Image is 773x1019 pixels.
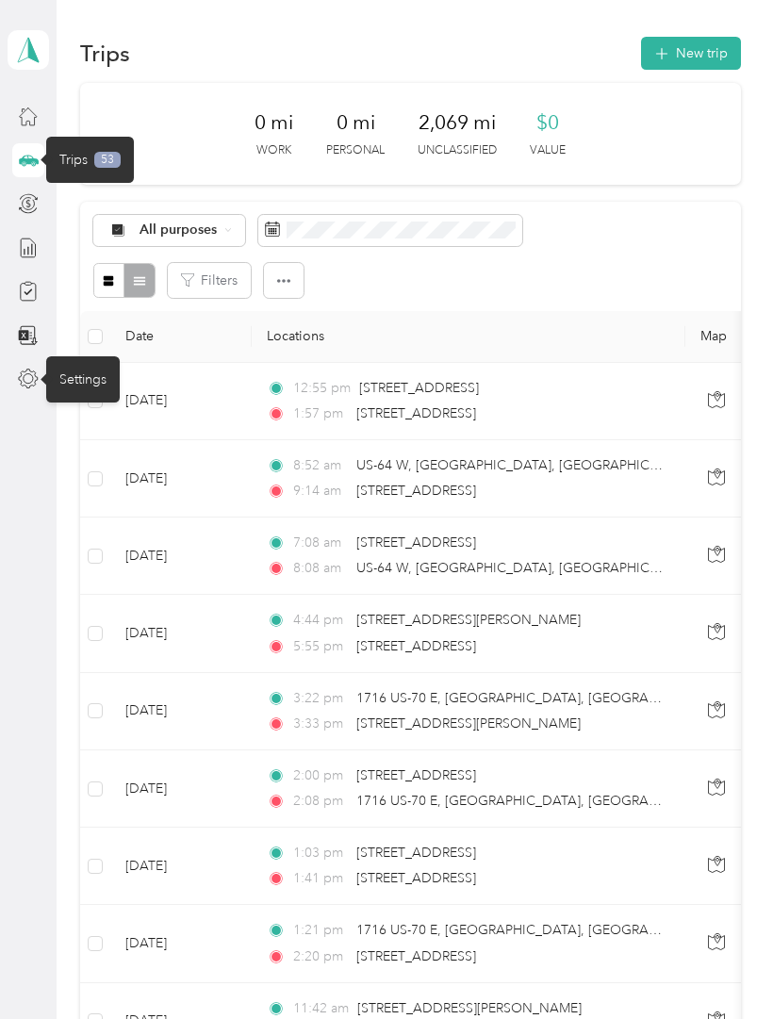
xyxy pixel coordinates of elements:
span: [STREET_ADDRESS] [356,638,476,654]
span: US-64 W, [GEOGRAPHIC_DATA], [GEOGRAPHIC_DATA] [356,457,695,473]
span: [STREET_ADDRESS] [356,845,476,861]
h1: Trips [80,43,130,63]
span: US-64 W, [GEOGRAPHIC_DATA], [GEOGRAPHIC_DATA] [356,560,695,576]
span: 11:42 am [293,998,349,1019]
span: 8:08 am [293,558,347,579]
th: Map [685,311,751,363]
span: Trips [59,150,88,170]
td: [DATE] [110,595,252,672]
span: 2:20 pm [293,946,347,967]
p: Value [530,142,566,159]
span: 8:52 am [293,455,347,476]
div: Settings [46,356,120,403]
span: [STREET_ADDRESS][PERSON_NAME] [356,715,581,731]
span: 9:14 am [293,481,347,501]
span: [STREET_ADDRESS] [356,870,476,886]
span: [STREET_ADDRESS] [356,483,476,499]
span: 1716 US-70 E, [GEOGRAPHIC_DATA], [GEOGRAPHIC_DATA] [356,793,724,809]
span: 2,069 mi [419,109,496,136]
span: 1:03 pm [293,843,347,863]
span: [STREET_ADDRESS] [356,405,476,421]
span: $0 [536,109,559,136]
span: 0 mi [255,109,293,136]
td: [DATE] [110,673,252,750]
span: 12:55 pm [293,378,351,399]
span: 3:33 pm [293,714,347,734]
span: 1:21 pm [293,920,347,941]
span: 2:00 pm [293,765,347,786]
span: 2:08 pm [293,791,347,812]
span: 7:08 am [293,533,347,553]
td: [DATE] [110,828,252,905]
span: [STREET_ADDRESS][PERSON_NAME] [357,1000,582,1016]
span: 1716 US-70 E, [GEOGRAPHIC_DATA], [GEOGRAPHIC_DATA] [356,690,724,706]
td: [DATE] [110,518,252,595]
th: Date [110,311,252,363]
span: [STREET_ADDRESS][PERSON_NAME] [356,612,581,628]
iframe: Everlance-gr Chat Button Frame [667,913,773,1019]
span: [STREET_ADDRESS] [356,767,476,783]
span: All purposes [140,223,218,237]
span: [STREET_ADDRESS] [356,534,476,551]
span: 1:41 pm [293,868,347,889]
span: 0 mi [337,109,375,136]
td: [DATE] [110,440,252,518]
span: [STREET_ADDRESS] [356,948,476,964]
span: [STREET_ADDRESS] [359,380,479,396]
span: 5:55 pm [293,636,347,657]
p: Personal [326,142,385,159]
p: Work [256,142,291,159]
span: 53 [94,152,121,169]
th: Locations [252,311,685,363]
td: [DATE] [110,750,252,828]
button: New trip [641,37,741,70]
td: [DATE] [110,363,252,440]
span: 4:44 pm [293,610,347,631]
span: 1716 US-70 E, [GEOGRAPHIC_DATA], [GEOGRAPHIC_DATA] [356,922,724,938]
p: Unclassified [418,142,497,159]
span: 3:22 pm [293,688,347,709]
span: 1:57 pm [293,403,347,424]
td: [DATE] [110,905,252,982]
button: Filters [168,263,251,298]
